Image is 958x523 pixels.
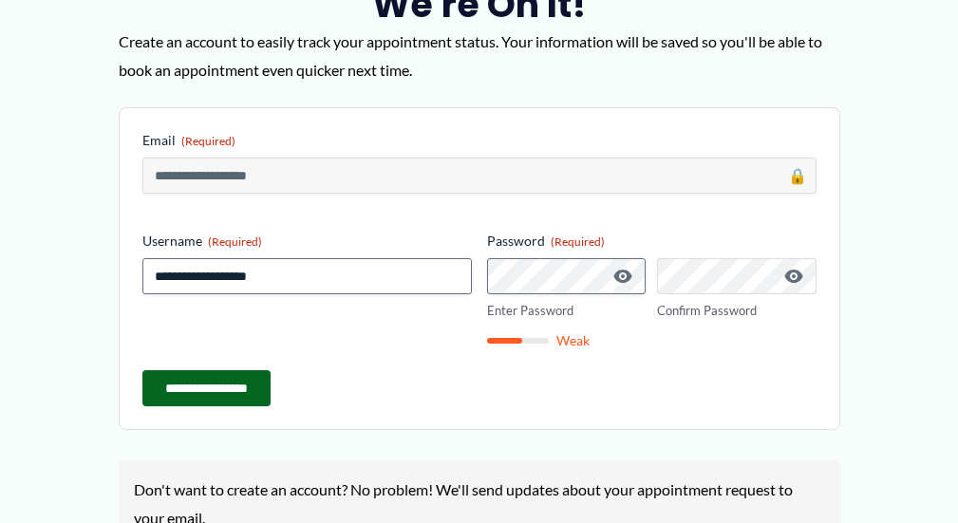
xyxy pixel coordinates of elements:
label: Enter Password [487,302,647,320]
div: Weak [487,334,817,347]
label: Confirm Password [657,302,817,320]
span: (Required) [551,234,605,249]
button: Show Password [611,265,634,288]
label: Email [142,131,817,150]
button: Show Password [782,265,805,288]
span: (Required) [208,234,262,249]
p: Create an account to easily track your appointment status. Your information will be saved so you'... [119,28,840,84]
span: (Required) [181,134,235,148]
legend: Password [487,232,605,251]
label: Username [142,232,472,251]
